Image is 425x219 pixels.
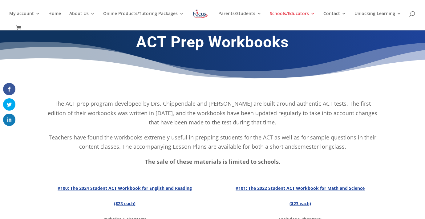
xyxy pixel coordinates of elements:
[103,11,184,26] a: Online Products/Tutoring Packages
[236,185,365,191] strong: #101: The 2022 Student ACT Workbook for Math and Science
[69,11,95,26] a: About Us
[58,185,192,191] strong: #100: The 2024 Student ACT Workbook for English and Reading
[114,201,136,206] strong: ($23 each)
[354,11,401,26] a: Unlocking Learning
[192,8,208,19] img: Focus on Learning
[218,11,261,26] a: Parents/Students
[46,33,379,54] h1: ACT Prep Workbooks
[9,11,40,26] a: My account
[270,11,315,26] a: Schools/Educators
[46,99,379,133] p: The ACT prep program developed by Drs. Chippendale and [PERSON_NAME] are built around authentic A...
[46,133,379,157] p: Teachers have found the workbooks extremely useful in prepping students for the ACT as well as fo...
[289,201,311,206] strong: ($23 each)
[145,158,280,165] strong: The sale of these materials is limited to schools.
[295,143,332,150] g: semester long
[323,11,346,26] a: Contact
[48,11,61,26] a: Home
